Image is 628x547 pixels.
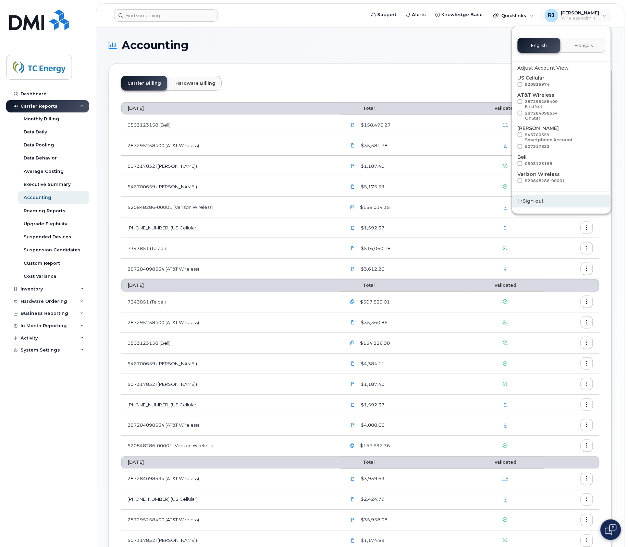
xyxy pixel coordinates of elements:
[525,132,573,142] span: 546700659
[121,102,340,115] th: [DATE]
[504,402,507,407] a: 3
[359,360,384,367] span: $4,384.11
[121,217,340,238] td: [PHONE_NUMBER] (US Cellular)
[121,415,340,436] td: 287284098534 (AT&T Wireless)
[121,197,340,217] td: 520848286-00001 (Verizon Wireless)
[525,99,558,109] span: 287295258400
[346,180,359,192] a: TCEnergy.Rogers-Aug08_2025-3033178534.pdf
[346,399,359,411] a: US Cellular 920835974 07082025 Inv 0742455364.pdf
[359,422,384,429] span: $4,088.66
[359,443,390,449] span: $157,692.36
[502,476,508,481] a: 16
[346,263,359,275] a: TCEnergy.287284098534_20250801_F.pdf
[525,178,565,183] span: 520848286-00001
[518,92,605,122] div: AT&T Wireless
[346,222,359,234] a: US Cellular 920835974 08082025 Inv 0748172911.pdf
[359,381,384,388] span: $1,187.40
[467,456,544,469] th: Validated
[502,122,508,128] a: 11
[359,402,384,408] span: $1,592.37
[359,476,384,482] span: $3,959.63
[121,115,340,135] td: 0503123158 (Bell)
[121,312,340,333] td: 287295258400 (AT&T Wireless)
[359,517,387,523] span: $35,958.08
[467,279,544,292] th: Validated
[504,204,507,210] a: 7
[504,143,507,148] a: 2
[121,374,340,395] td: 507317832 ([PERSON_NAME])
[346,317,359,329] a: TCEnergy.287295258400_20250711_F.pdf
[346,473,359,485] a: TCEnergy.287284098534_20250601_F.pdf
[525,111,558,121] span: 287284098534
[121,292,340,312] td: 7343851 (Telcel)
[359,319,387,326] span: $35,360.86
[359,299,390,305] span: $507,529.01
[121,156,340,176] td: 507317832 ([PERSON_NAME])
[504,423,507,428] a: 4
[504,266,507,272] a: 4
[359,340,390,346] span: $154,226.98
[575,43,593,48] span: Français
[346,160,359,172] a: TCEnergy.Rogers-Aug08_2025-3033178787.pdf
[346,139,359,151] a: TCEnergy.287295258400_20250811_F.pdf
[346,460,375,465] span: Total
[121,333,340,354] td: 0503123158 (Bell)
[518,171,605,185] div: Verizon Wireless
[121,436,340,456] td: 520848286-00001 (Verizon Wireless)
[359,163,384,169] span: $1,187.40
[121,469,340,489] td: 287284098534 (AT&T Wireless)
[518,74,605,89] div: US Cellular
[525,104,558,109] div: FirstNet
[518,125,605,151] div: [PERSON_NAME]
[359,122,391,128] span: $158,496.27
[359,537,384,544] span: $1,174.89
[359,225,384,231] span: $1,592.37
[121,456,340,469] th: [DATE]
[359,266,384,272] span: $3,612.26
[525,82,550,87] span: 920835974
[346,358,359,370] a: TCEnergy.Rogers-Jul08_2025-3018917546.pdf
[121,176,340,197] td: 546700659 ([PERSON_NAME])
[121,489,340,510] td: [PHONE_NUMBER] (US Cellular)
[169,76,222,91] a: Hardware Billing
[525,137,573,142] div: Smartphone Account
[121,510,340,531] td: 287295258400 (AT&T Wireless)
[525,116,558,121] div: OnStar
[121,279,340,292] th: [DATE]
[346,119,359,131] a: images/PDF_503123158_256_0000000000.pdf
[346,378,359,390] a: TCEnergy.Rogers-Jul08_2025-3018918046.pdf
[518,64,605,72] div: Adjust Account View
[525,161,553,166] span: 0503123158
[346,242,359,254] a: RReporteFyc_588239_588239.xlsx
[504,497,507,502] a: 7
[518,154,605,168] div: Bell
[467,102,544,115] th: Validated
[504,225,507,230] a: 2
[346,514,359,526] a: TCEnergy.287295258400_20250611_F.pdf
[512,195,611,207] div: Sign out
[359,142,387,149] span: $35,581.78
[121,135,340,156] td: 287295258400 (AT&T Wireless)
[346,106,375,111] span: Total
[525,144,550,149] span: 507317832
[121,238,340,259] td: 7343851 (Telcel)
[121,259,340,279] td: 287284098534 (AT&T Wireless)
[359,204,390,211] span: $158,014.35
[346,419,359,431] a: TCEnergy.287284098534_20250701_F.pdf
[122,40,188,50] span: Accounting
[346,535,359,547] a: TCEnergy.Rogers-Jun08_2025-3004757952.pdf
[605,524,617,535] img: Open chat
[359,496,384,503] span: $2,424.79
[121,395,340,415] td: [PHONE_NUMBER] (US Cellular)
[359,183,384,190] span: $5,175.59
[359,245,391,252] span: $516,060.18
[346,494,359,506] a: US Cellular 920835974 06082025.pdf
[121,354,340,374] td: 546700659 ([PERSON_NAME])
[346,283,375,288] span: Total
[518,188,605,202] div: Telcel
